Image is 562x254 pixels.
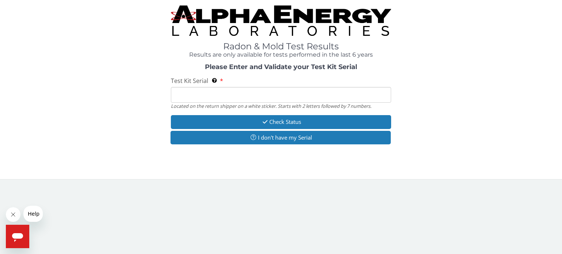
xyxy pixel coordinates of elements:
[171,77,208,85] span: Test Kit Serial
[171,52,391,58] h4: Results are only available for tests performed in the last 6 years
[205,63,357,71] strong: Please Enter and Validate your Test Kit Serial
[6,207,20,222] iframe: Close message
[171,103,391,109] div: Located on the return shipper on a white sticker. Starts with 2 letters followed by 7 numbers.
[23,206,43,222] iframe: Message from company
[171,115,391,129] button: Check Status
[171,42,391,51] h1: Radon & Mold Test Results
[6,225,29,248] iframe: Button to launch messaging window
[171,131,391,144] button: I don't have my Serial
[171,5,391,36] img: TightCrop.jpg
